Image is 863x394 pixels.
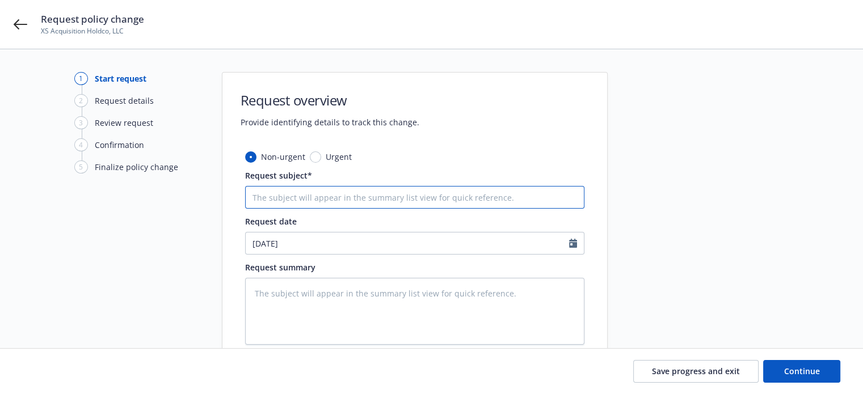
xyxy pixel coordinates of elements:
[241,91,419,109] h1: Request overview
[633,360,759,383] button: Save progress and exit
[74,94,88,107] div: 2
[310,151,321,163] input: Urgent
[95,139,144,151] div: Confirmation
[95,95,154,107] div: Request details
[245,186,584,209] input: The subject will appear in the summary list view for quick reference.
[74,72,88,85] div: 1
[245,262,315,273] span: Request summary
[95,161,178,173] div: Finalize policy change
[784,366,820,376] span: Continue
[95,117,153,129] div: Review request
[245,216,297,227] span: Request date
[652,366,740,376] span: Save progress and exit
[326,151,352,163] span: Urgent
[41,12,144,26] span: Request policy change
[74,138,88,151] div: 4
[95,73,146,84] div: Start request
[261,151,305,163] span: Non-urgent
[41,26,144,36] span: XS Acquisition Holdco, LLC
[246,232,569,254] input: MM/DD/YYYY
[569,239,577,248] svg: Calendar
[245,170,312,181] span: Request subject*
[241,116,419,128] span: Provide identifying details to track this change.
[74,160,88,173] div: 5
[74,116,88,129] div: 3
[245,151,256,163] input: Non-urgent
[763,360,840,383] button: Continue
